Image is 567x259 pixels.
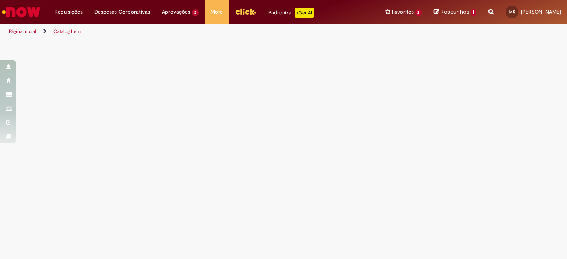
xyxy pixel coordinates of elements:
[392,8,414,16] span: Favoritos
[162,8,190,16] span: Aprovações
[53,28,81,35] a: Catalog Item
[192,9,199,16] span: 2
[94,8,150,16] span: Despesas Corporativas
[521,8,561,15] span: [PERSON_NAME]
[471,9,476,16] span: 1
[6,24,372,39] ul: Trilhas de página
[441,8,469,16] span: Rascunhos
[55,8,83,16] span: Requisições
[415,9,422,16] span: 2
[268,8,314,18] div: Padroniza
[434,8,476,16] a: Rascunhos
[235,6,256,18] img: click_logo_yellow_360x200.png
[9,28,36,35] a: Página inicial
[295,8,314,18] p: +GenAi
[1,4,42,20] img: ServiceNow
[509,9,515,14] span: MS
[211,8,223,16] span: More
